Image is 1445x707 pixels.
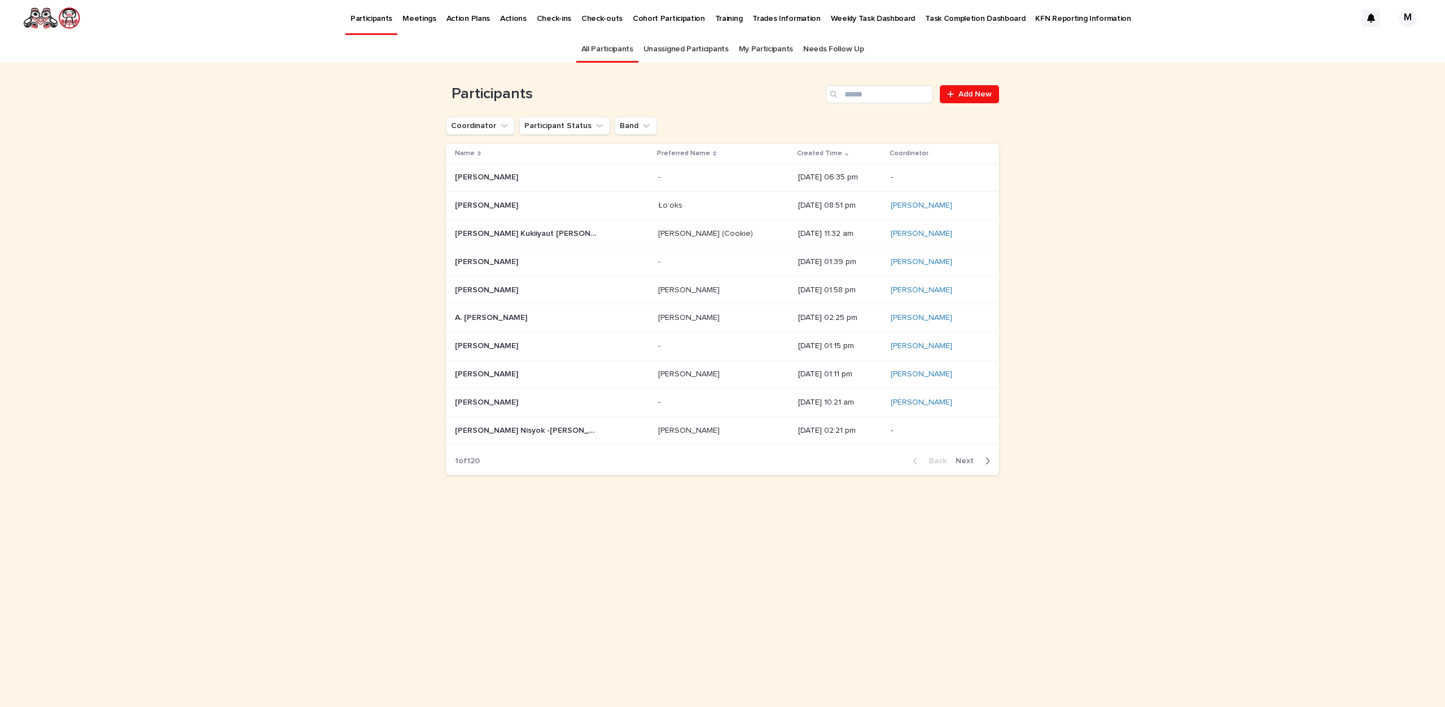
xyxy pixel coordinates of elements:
p: [DATE] 01:39 pm [798,257,882,267]
p: [DATE] 02:25 pm [798,313,882,323]
p: [PERSON_NAME] [658,367,722,379]
tr: [PERSON_NAME][PERSON_NAME] -- [DATE] 01:15 pm[PERSON_NAME] [446,332,999,361]
p: [PERSON_NAME] [455,396,520,407]
p: [DATE] 06:35 pm [798,173,882,182]
p: [DATE] 01:11 pm [798,370,882,379]
p: Preferred Name [657,147,710,160]
button: Coordinator [446,117,515,135]
a: All Participants [581,36,633,63]
tr: [PERSON_NAME][PERSON_NAME] -- [DATE] 01:39 pm[PERSON_NAME] [446,248,999,276]
tr: [PERSON_NAME][PERSON_NAME] [PERSON_NAME][PERSON_NAME] [DATE] 01:11 pm[PERSON_NAME] [446,360,999,388]
p: Ło'oks [658,199,685,210]
a: [PERSON_NAME] [891,257,952,267]
span: Back [922,457,947,465]
p: [PERSON_NAME] [658,283,722,295]
a: [PERSON_NAME] [891,398,952,407]
a: [PERSON_NAME] [891,313,952,323]
tr: [PERSON_NAME] Kukiiyaut [PERSON_NAME][PERSON_NAME] Kukiiyaut [PERSON_NAME] [PERSON_NAME] (Cookie)... [446,219,999,248]
p: [DATE] 10:21 am [798,398,882,407]
p: [PERSON_NAME] [455,339,520,351]
p: [PERSON_NAME] [455,367,520,379]
a: [PERSON_NAME] [891,370,952,379]
p: [DATE] 01:15 pm [798,341,882,351]
p: [PERSON_NAME] [455,255,520,267]
p: Created Time [797,147,842,160]
span: Next [956,457,980,465]
p: [PERSON_NAME] [455,199,520,210]
p: - [658,170,663,182]
p: [PERSON_NAME] [455,283,520,295]
p: A. [PERSON_NAME] [455,311,529,323]
a: My Participants [739,36,793,63]
a: [PERSON_NAME] [891,201,952,210]
span: Add New [958,90,992,98]
div: M [1399,9,1417,27]
p: [PERSON_NAME] [658,311,722,323]
p: - [658,396,663,407]
p: - [891,173,981,182]
tr: [PERSON_NAME][PERSON_NAME] -- [DATE] 06:35 pm- [446,164,999,192]
a: [PERSON_NAME] [891,341,952,351]
button: Next [951,456,999,466]
p: [PERSON_NAME] (Cookie) [658,227,755,239]
a: Unassigned Participants [643,36,729,63]
a: [PERSON_NAME] [891,229,952,239]
input: Search [826,85,933,103]
img: rNyI97lYS1uoOg9yXW8k [23,7,81,29]
button: Participant Status [519,117,610,135]
p: 1 of 120 [446,447,489,475]
h1: Participants [446,85,821,103]
a: Add New [940,85,999,103]
tr: [PERSON_NAME] Nisyok -[PERSON_NAME][PERSON_NAME] Nisyok -[PERSON_NAME] [PERSON_NAME][PERSON_NAME]... [446,416,999,445]
tr: A. [PERSON_NAME]A. [PERSON_NAME] [PERSON_NAME][PERSON_NAME] [DATE] 02:25 pm[PERSON_NAME] [446,304,999,332]
p: [PERSON_NAME] [455,170,520,182]
button: Band [615,117,657,135]
p: [DATE] 02:21 pm [798,426,882,436]
p: [DATE] 08:51 pm [798,201,882,210]
p: Coordinator [890,147,929,160]
a: Needs Follow Up [803,36,864,63]
a: [PERSON_NAME] [891,286,952,295]
p: [DATE] 11:32 am [798,229,882,239]
p: - [658,255,663,267]
p: Name [455,147,475,160]
p: [PERSON_NAME] Kukiiyaut [PERSON_NAME] [455,227,598,239]
p: - [891,426,981,436]
p: [PERSON_NAME] [658,424,722,436]
p: [PERSON_NAME] Nisyok -[PERSON_NAME] [455,424,598,436]
p: - [658,339,663,351]
tr: [PERSON_NAME][PERSON_NAME] Ło'oksŁo'oks [DATE] 08:51 pm[PERSON_NAME] [446,192,999,220]
tr: [PERSON_NAME][PERSON_NAME] [PERSON_NAME][PERSON_NAME] [DATE] 01:58 pm[PERSON_NAME] [446,276,999,304]
button: Back [904,456,951,466]
tr: [PERSON_NAME][PERSON_NAME] -- [DATE] 10:21 am[PERSON_NAME] [446,388,999,416]
p: [DATE] 01:58 pm [798,286,882,295]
